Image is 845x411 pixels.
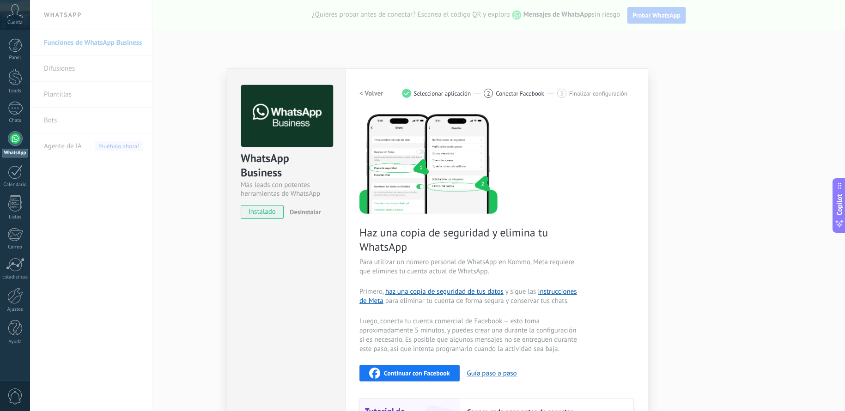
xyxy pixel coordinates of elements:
[560,90,563,97] span: 3
[2,214,29,220] div: Listas
[2,182,29,188] div: Calendario
[385,287,504,296] a: haz una copia de seguridad de tus datos
[487,90,490,97] span: 2
[286,205,321,219] button: Desinstalar
[2,118,29,124] div: Chats
[359,317,579,354] span: Luego, conecta tu cuenta comercial de Facebook — esto toma aproximadamente 5 minutos, y puedes cr...
[241,151,332,181] div: WhatsApp Business
[359,225,579,254] span: Haz una copia de seguridad y elimina tu WhatsApp
[2,339,29,345] div: Ayuda
[359,113,498,214] img: delete personal phone
[359,85,383,102] button: < Volver
[2,55,29,61] div: Panel
[835,194,844,216] span: Copilot
[7,20,23,26] span: Cuenta
[384,370,450,376] span: Continuar con Facebook
[569,90,627,97] span: Finalizar configuración
[359,287,579,306] span: Primero, y sigue las para eliminar tu cuenta de forma segura y conservar tus chats.
[2,307,29,313] div: Ajustes
[2,244,29,250] div: Correo
[496,90,544,97] span: Conectar Facebook
[2,274,29,280] div: Estadísticas
[359,89,383,98] h2: < Volver
[241,205,283,219] span: instalado
[2,149,28,157] div: WhatsApp
[414,90,471,97] span: Seleccionar aplicación
[359,258,579,276] span: Para utilizar un número personal de WhatsApp en Kommo, Meta requiere que elimines tu cuenta actua...
[290,208,321,216] span: Desinstalar
[241,85,333,147] img: logo_main.png
[359,365,460,381] button: Continuar con Facebook
[2,88,29,94] div: Leads
[241,181,332,198] div: Más leads con potentes herramientas de WhatsApp
[467,369,517,378] button: Guía paso a paso
[359,287,577,305] a: instrucciones de Meta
